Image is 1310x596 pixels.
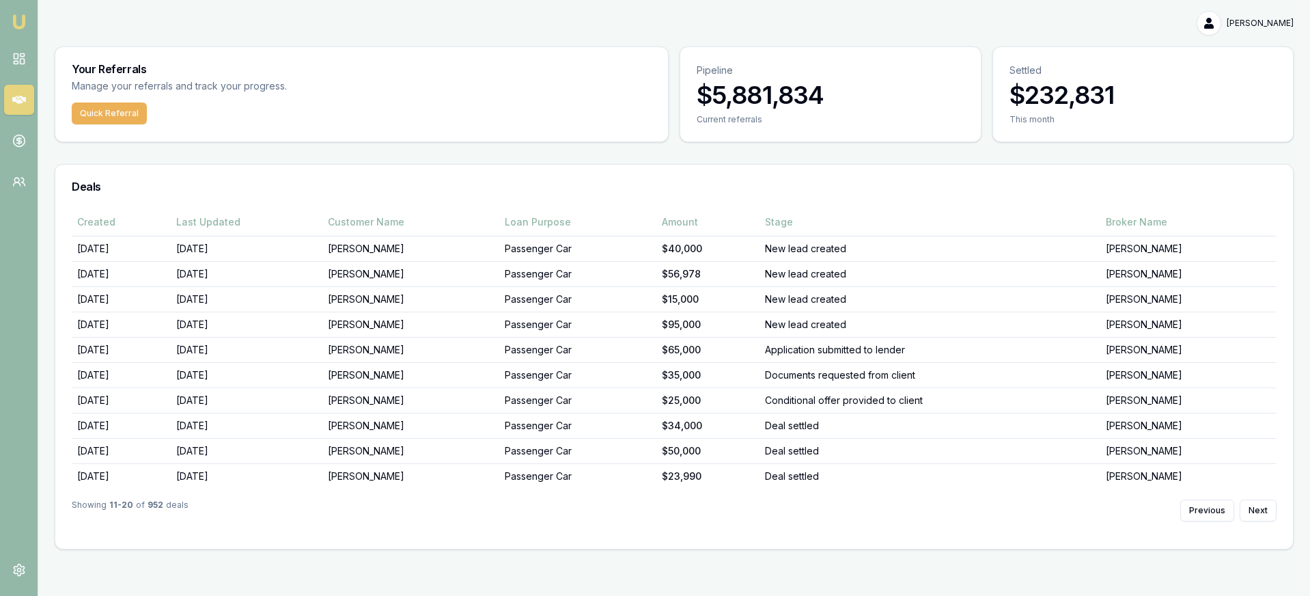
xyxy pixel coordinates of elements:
td: Passenger Car [499,413,656,438]
strong: 952 [148,500,163,521]
td: [PERSON_NAME] [1100,337,1277,362]
span: [PERSON_NAME] [1227,18,1294,29]
td: [PERSON_NAME] [322,388,499,413]
td: Deal settled [759,413,1100,438]
td: [PERSON_NAME] [1100,388,1277,413]
div: Created [77,215,165,229]
td: [DATE] [171,388,322,413]
div: $25,000 [662,394,754,407]
div: Loan Purpose [505,215,651,229]
td: [PERSON_NAME] [322,236,499,261]
td: Passenger Car [499,438,656,463]
div: $23,990 [662,470,754,483]
h3: Deals [72,181,1277,192]
td: [DATE] [171,413,322,438]
h3: Your Referrals [72,64,652,74]
td: [PERSON_NAME] [1100,312,1277,337]
td: [PERSON_NAME] [322,438,499,463]
td: New lead created [759,261,1100,286]
td: [PERSON_NAME] [322,463,499,489]
td: [DATE] [171,312,322,337]
td: [PERSON_NAME] [1100,463,1277,489]
td: [PERSON_NAME] [1100,261,1277,286]
td: Passenger Car [499,286,656,312]
td: New lead created [759,286,1100,312]
div: Amount [662,215,754,229]
p: Manage your referrals and track your progress. [72,79,421,94]
strong: 11 - 20 [109,500,133,521]
td: [DATE] [72,413,171,438]
div: Showing of deals [72,500,189,521]
td: Deal settled [759,438,1100,463]
td: [DATE] [72,312,171,337]
td: New lead created [759,312,1100,337]
td: Passenger Car [499,362,656,388]
td: Conditional offer provided to client [759,388,1100,413]
div: $56,978 [662,267,754,281]
div: $34,000 [662,419,754,433]
td: Passenger Car [499,463,656,489]
td: [PERSON_NAME] [322,337,499,362]
div: $65,000 [662,343,754,357]
div: Last Updated [176,215,317,229]
td: [PERSON_NAME] [1100,438,1277,463]
div: $95,000 [662,318,754,331]
td: Deal settled [759,463,1100,489]
td: [PERSON_NAME] [1100,362,1277,388]
td: [DATE] [171,286,322,312]
td: Passenger Car [499,236,656,261]
td: [DATE] [72,286,171,312]
button: Previous [1180,500,1234,521]
div: Stage [765,215,1095,229]
td: Passenger Car [499,388,656,413]
td: [DATE] [72,362,171,388]
td: Passenger Car [499,261,656,286]
button: Next [1240,500,1277,521]
td: [DATE] [72,463,171,489]
h3: $5,881,834 [697,81,964,109]
td: [DATE] [171,261,322,286]
td: [PERSON_NAME] [322,286,499,312]
td: [PERSON_NAME] [322,261,499,286]
td: [PERSON_NAME] [1100,236,1277,261]
p: Settled [1009,64,1277,77]
h3: $232,831 [1009,81,1277,109]
td: [DATE] [171,438,322,463]
td: [DATE] [171,463,322,489]
td: New lead created [759,236,1100,261]
td: [PERSON_NAME] [322,413,499,438]
div: Current referrals [697,114,964,125]
td: [DATE] [171,236,322,261]
td: [DATE] [72,337,171,362]
div: $35,000 [662,368,754,382]
td: Passenger Car [499,337,656,362]
td: Passenger Car [499,312,656,337]
td: [PERSON_NAME] [322,362,499,388]
td: Application submitted to lender [759,337,1100,362]
div: $15,000 [662,293,754,306]
td: Documents requested from client [759,362,1100,388]
div: $50,000 [662,444,754,458]
button: Quick Referral [72,103,147,124]
p: Pipeline [697,64,964,77]
div: $40,000 [662,242,754,256]
td: [DATE] [171,337,322,362]
div: Customer Name [328,215,493,229]
td: [PERSON_NAME] [1100,286,1277,312]
td: [PERSON_NAME] [1100,413,1277,438]
td: [DATE] [72,388,171,413]
div: Broker Name [1106,215,1271,229]
td: [DATE] [72,261,171,286]
img: emu-icon-u.png [11,14,27,30]
div: This month [1009,114,1277,125]
td: [DATE] [171,362,322,388]
td: [DATE] [72,236,171,261]
td: [PERSON_NAME] [322,312,499,337]
td: [DATE] [72,438,171,463]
